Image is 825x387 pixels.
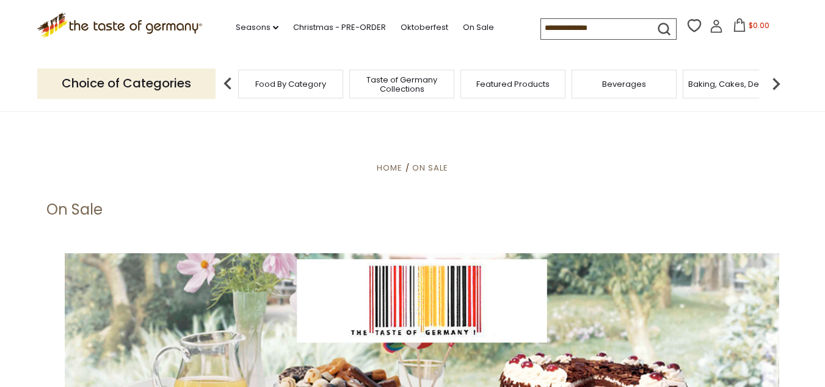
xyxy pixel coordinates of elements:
p: Choice of Categories [37,68,216,98]
a: Beverages [602,79,646,89]
img: previous arrow [216,72,240,96]
a: Seasons [236,21,278,34]
button: $0.00 [725,18,777,37]
a: Home [377,162,402,174]
span: $0.00 [749,20,769,31]
a: Food By Category [255,79,326,89]
a: Taste of Germany Collections [353,75,451,94]
a: Oktoberfest [401,21,448,34]
a: Baking, Cakes, Desserts [688,79,783,89]
a: Christmas - PRE-ORDER [293,21,386,34]
a: Featured Products [476,79,550,89]
img: next arrow [764,72,788,96]
h1: On Sale [46,201,103,219]
a: On Sale [412,162,448,174]
a: On Sale [463,21,494,34]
